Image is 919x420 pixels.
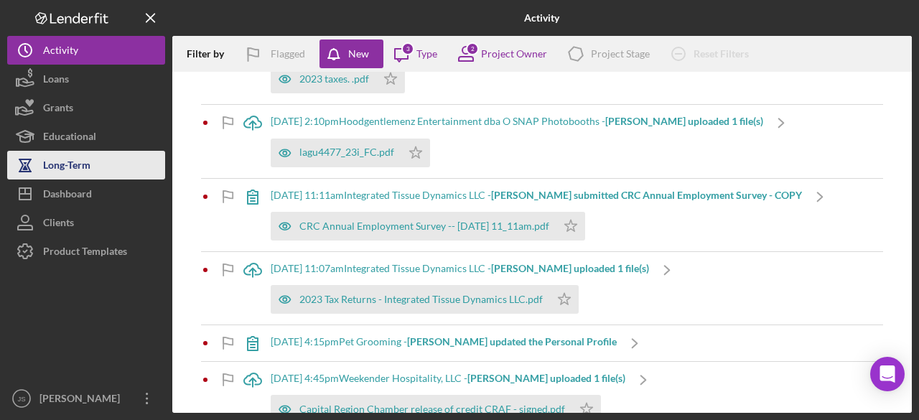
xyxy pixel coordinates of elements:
[524,12,559,24] b: Activity
[7,384,165,413] button: JS[PERSON_NAME]
[299,146,394,158] div: lagu4477_23i_FC.pdf
[299,403,565,415] div: Capital Region Chamber release of credit CRAF - signed.pdf
[43,93,73,126] div: Grants
[235,105,799,177] a: [DATE] 2:10pmHoodgentlemenz Entertainment dba O SNAP Photobooths -[PERSON_NAME] uploaded 1 file(s...
[7,122,165,151] button: Educational
[7,93,165,122] button: Grants
[43,36,78,68] div: Activity
[605,115,763,127] b: [PERSON_NAME] uploaded 1 file(s)
[235,252,685,325] a: [DATE] 11:07amIntegrated Tissue Dynamics LLC -[PERSON_NAME] uploaded 1 file(s)2023 Tax Returns - ...
[661,39,763,68] button: Reset Filters
[7,36,165,65] button: Activity
[43,122,96,154] div: Educational
[17,395,25,403] text: JS
[43,237,127,269] div: Product Templates
[43,179,92,212] div: Dashboard
[591,48,650,60] div: Project Stage
[466,42,479,55] div: 2
[870,357,905,391] div: Open Intercom Messenger
[271,116,763,127] div: [DATE] 2:10pm Hoodgentlemenz Entertainment dba O SNAP Photobooths -
[235,325,653,361] a: [DATE] 4:15pmPet Grooming -[PERSON_NAME] updated the Personal Profile
[407,335,617,347] b: [PERSON_NAME] updated the Personal Profile
[271,263,649,274] div: [DATE] 11:07am Integrated Tissue Dynamics LLC -
[271,336,617,347] div: [DATE] 4:15pm Pet Grooming -
[43,151,90,183] div: Long-Term
[271,65,405,93] button: 2023 taxes. .pdf
[299,220,549,232] div: CRC Annual Employment Survey -- [DATE] 11_11am.pdf
[416,48,437,60] div: Type
[271,190,802,201] div: [DATE] 11:11am Integrated Tissue Dynamics LLC -
[235,179,838,251] a: [DATE] 11:11amIntegrated Tissue Dynamics LLC -[PERSON_NAME] submitted CRC Annual Employment Surve...
[271,285,579,314] button: 2023 Tax Returns - Integrated Tissue Dynamics LLC.pdf
[271,373,625,384] div: [DATE] 4:45pm Weekender Hospitality, LLC -
[481,48,547,60] div: Project Owner
[7,237,165,266] button: Product Templates
[271,139,430,167] button: lagu4477_23i_FC.pdf
[401,42,414,55] div: 3
[7,151,165,179] button: Long-Term
[271,212,585,241] button: CRC Annual Employment Survey -- [DATE] 11_11am.pdf
[271,39,305,68] div: Flagged
[187,48,235,60] div: Filter by
[235,39,319,68] button: Flagged
[348,39,369,68] div: New
[299,73,369,85] div: 2023 taxes. .pdf
[36,384,129,416] div: [PERSON_NAME]
[299,294,543,305] div: 2023 Tax Returns - Integrated Tissue Dynamics LLC.pdf
[491,262,649,274] b: [PERSON_NAME] uploaded 1 file(s)
[694,39,749,68] div: Reset Filters
[7,179,165,208] button: Dashboard
[7,65,165,93] button: Loans
[7,208,165,237] button: Clients
[467,372,625,384] b: [PERSON_NAME] uploaded 1 file(s)
[319,39,383,68] button: New
[491,189,802,201] b: [PERSON_NAME] submitted CRC Annual Employment Survey - COPY
[43,208,74,241] div: Clients
[43,65,69,97] div: Loans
